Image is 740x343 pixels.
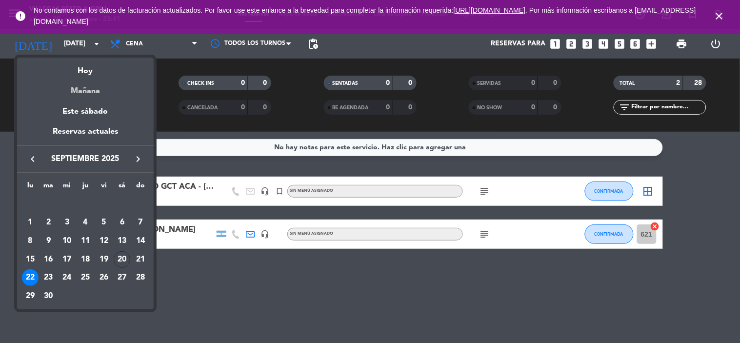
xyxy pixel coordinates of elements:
[113,180,132,195] th: sábado
[114,233,130,249] div: 13
[40,287,58,305] td: 30 de septiembre de 2025
[132,214,149,231] div: 7
[40,232,58,250] td: 9 de septiembre de 2025
[21,195,150,214] td: SEP.
[132,153,144,165] i: keyboard_arrow_right
[96,269,112,286] div: 26
[59,214,75,231] div: 3
[129,153,147,165] button: keyboard_arrow_right
[113,213,132,232] td: 6 de septiembre de 2025
[76,268,95,287] td: 25 de septiembre de 2025
[17,125,154,145] div: Reservas actuales
[22,233,39,249] div: 8
[114,269,130,286] div: 27
[58,268,76,287] td: 24 de septiembre de 2025
[40,214,57,231] div: 2
[95,268,113,287] td: 26 de septiembre de 2025
[77,233,94,249] div: 11
[40,268,58,287] td: 23 de septiembre de 2025
[95,180,113,195] th: viernes
[131,268,150,287] td: 28 de septiembre de 2025
[77,251,94,268] div: 18
[95,232,113,250] td: 12 de septiembre de 2025
[21,232,40,250] td: 8 de septiembre de 2025
[114,214,130,231] div: 6
[17,98,154,125] div: Este sábado
[95,213,113,232] td: 5 de septiembre de 2025
[58,213,76,232] td: 3 de septiembre de 2025
[21,287,40,305] td: 29 de septiembre de 2025
[41,153,129,165] span: septiembre 2025
[76,180,95,195] th: jueves
[21,250,40,269] td: 15 de septiembre de 2025
[40,250,58,269] td: 16 de septiembre de 2025
[17,58,154,78] div: Hoy
[132,233,149,249] div: 14
[21,213,40,232] td: 1 de septiembre de 2025
[77,269,94,286] div: 25
[131,213,150,232] td: 7 de septiembre de 2025
[21,268,40,287] td: 22 de septiembre de 2025
[59,233,75,249] div: 10
[96,214,112,231] div: 5
[114,251,130,268] div: 20
[22,251,39,268] div: 15
[132,269,149,286] div: 28
[76,250,95,269] td: 18 de septiembre de 2025
[40,269,57,286] div: 23
[27,153,39,165] i: keyboard_arrow_left
[96,233,112,249] div: 12
[95,250,113,269] td: 19 de septiembre de 2025
[76,213,95,232] td: 4 de septiembre de 2025
[22,269,39,286] div: 22
[21,180,40,195] th: lunes
[58,232,76,250] td: 10 de septiembre de 2025
[40,213,58,232] td: 2 de septiembre de 2025
[96,251,112,268] div: 19
[76,232,95,250] td: 11 de septiembre de 2025
[22,288,39,304] div: 29
[59,251,75,268] div: 17
[40,251,57,268] div: 16
[113,250,132,269] td: 20 de septiembre de 2025
[131,232,150,250] td: 14 de septiembre de 2025
[40,180,58,195] th: martes
[40,288,57,304] div: 30
[59,269,75,286] div: 24
[24,153,41,165] button: keyboard_arrow_left
[58,180,76,195] th: miércoles
[77,214,94,231] div: 4
[17,78,154,98] div: Mañana
[113,268,132,287] td: 27 de septiembre de 2025
[132,251,149,268] div: 21
[131,180,150,195] th: domingo
[40,233,57,249] div: 9
[58,250,76,269] td: 17 de septiembre de 2025
[113,232,132,250] td: 13 de septiembre de 2025
[131,250,150,269] td: 21 de septiembre de 2025
[22,214,39,231] div: 1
